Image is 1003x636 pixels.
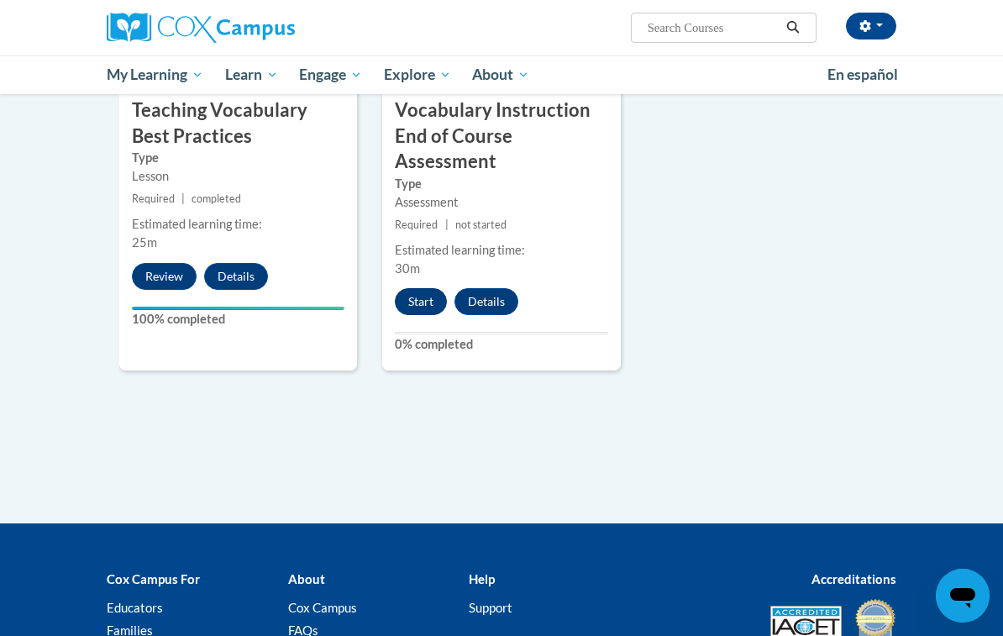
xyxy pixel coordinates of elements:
label: 0% completed [395,335,607,354]
div: Assessment [395,193,607,212]
div: Your progress [132,307,344,310]
a: My Learning [96,55,214,94]
button: Account Settings [846,13,896,39]
b: Cox Campus For [107,571,200,586]
button: Review [132,263,197,290]
h3: Teaching Vocabulary Best Practices [119,97,357,150]
a: Learn [214,55,289,94]
b: About [288,571,325,586]
input: Search Courses [646,18,780,38]
span: About [472,65,529,85]
a: Explore [373,55,462,94]
span: Required [395,218,438,231]
div: Lesson [132,167,344,186]
button: Details [204,263,268,290]
div: Main menu [94,55,909,94]
a: Support [469,600,512,615]
button: Details [454,288,518,315]
button: Start [395,288,447,315]
span: Engage [299,65,362,85]
a: Cox Campus [288,600,357,615]
b: Accreditations [811,571,896,586]
span: Explore [384,65,451,85]
span: My Learning [107,65,203,85]
span: En español [827,66,898,83]
div: Estimated learning time: [132,215,344,234]
img: Cox Campus [107,13,295,43]
a: Educators [107,600,163,615]
span: Required [132,192,175,205]
h3: Vocabulary Instruction End of Course Assessment [382,97,620,175]
a: Engage [288,55,373,94]
span: not started [455,218,507,231]
a: Cox Campus [107,13,353,43]
span: | [181,192,185,205]
label: Type [395,175,607,193]
b: Help [469,571,495,586]
span: 30m [395,261,420,276]
a: En español [817,57,909,92]
label: 100% completed [132,310,344,329]
span: Learn [225,65,278,85]
span: completed [192,192,241,205]
button: Search [780,18,806,38]
a: About [462,55,541,94]
label: Type [132,149,344,167]
iframe: Button to launch messaging window [936,569,990,623]
span: 25m [132,235,157,250]
span: | [445,218,449,231]
div: Estimated learning time: [395,241,607,260]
